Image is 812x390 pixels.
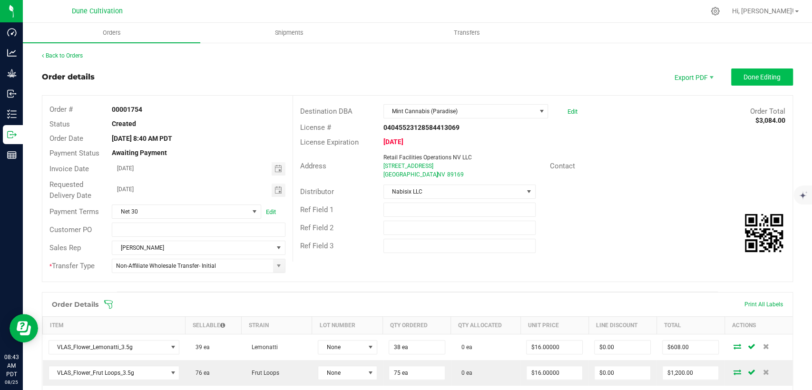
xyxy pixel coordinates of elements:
[378,23,556,43] a: Transfers
[709,7,721,16] div: Manage settings
[383,163,433,169] span: [STREET_ADDRESS]
[247,370,279,376] span: Frut Loops
[23,23,200,43] a: Orders
[744,369,759,375] span: Save Order Detail
[49,262,95,270] span: Transfer Type
[49,225,92,234] span: Customer PO
[7,109,17,119] inline-svg: Inventory
[42,52,83,59] a: Back to Orders
[383,154,472,161] span: Retail Facilities Operations NV LLC
[527,341,582,354] input: 0
[318,366,365,380] span: None
[49,341,167,354] span: VLAS_Flower_Lemonatti_3.5g
[300,162,326,170] span: Address
[191,370,210,376] span: 76 ea
[72,7,123,15] span: Dune Cultivation
[567,108,577,115] a: Edit
[457,370,472,376] span: 0 ea
[4,379,19,386] p: 08/25
[272,162,285,175] span: Toggle calendar
[745,214,783,252] qrcode: 00001754
[300,123,331,132] span: License #
[185,317,241,334] th: Sellable
[383,138,403,146] strong: [DATE]
[595,366,650,380] input: 0
[300,224,333,232] span: Ref Field 2
[49,165,89,173] span: Invoice Date
[300,187,334,196] span: Distributor
[750,107,785,116] span: Order Total
[7,28,17,37] inline-svg: Dashboard
[755,117,785,124] strong: $3,084.00
[49,366,167,380] span: VLAS_Flower_Frut Loops_3.5g
[383,317,451,334] th: Qty Ordered
[262,29,316,37] span: Shipments
[49,134,83,143] span: Order Date
[732,7,794,15] span: Hi, [PERSON_NAME]!
[300,205,333,214] span: Ref Field 1
[112,106,142,113] strong: 00001754
[300,138,359,146] span: License Expiration
[663,341,718,354] input: 0
[595,341,650,354] input: 0
[49,105,73,114] span: Order #
[383,124,460,131] strong: 04045523128584413069
[663,366,718,380] input: 0
[7,48,17,58] inline-svg: Analytics
[318,341,365,354] span: None
[436,171,437,178] span: ,
[383,171,438,178] span: [GEOGRAPHIC_DATA]
[441,29,493,37] span: Transfers
[457,344,472,351] span: 0 ea
[112,149,167,156] strong: Awaiting Payment
[665,68,722,86] li: Export PDF
[384,105,536,118] span: Mint Cannabis (Paradise)
[200,23,378,43] a: Shipments
[112,120,136,127] strong: Created
[520,317,588,334] th: Unit Price
[745,214,783,252] img: Scan me!
[247,344,278,351] span: Lemonatti
[437,171,445,178] span: NV
[7,150,17,160] inline-svg: Reports
[731,68,793,86] button: Done Editing
[7,130,17,139] inline-svg: Outbound
[527,366,582,380] input: 0
[451,317,521,334] th: Qty Allocated
[49,120,70,128] span: Status
[588,317,656,334] th: Line Discount
[7,89,17,98] inline-svg: Inbound
[300,107,352,116] span: Destination DBA
[49,180,91,200] span: Requested Delivery Date
[744,343,759,349] span: Save Order Detail
[49,366,180,380] span: NO DATA FOUND
[49,340,180,354] span: NO DATA FOUND
[384,185,523,198] span: Nabisix LLC
[112,241,273,254] span: [PERSON_NAME]
[43,317,186,334] th: Item
[4,353,19,379] p: 08:43 AM PDT
[266,208,276,215] a: Edit
[52,301,98,308] h1: Order Details
[447,171,464,178] span: 89169
[7,68,17,78] inline-svg: Grow
[10,314,38,342] iframe: Resource center
[300,242,333,250] span: Ref Field 3
[550,162,575,170] span: Contact
[42,71,95,83] div: Order details
[389,366,445,380] input: 0
[241,317,312,334] th: Strain
[389,341,445,354] input: 0
[112,135,172,142] strong: [DATE] 8:40 AM PDT
[90,29,134,37] span: Orders
[744,73,781,81] span: Done Editing
[759,369,773,375] span: Delete Order Detail
[724,317,792,334] th: Actions
[49,149,99,157] span: Payment Status
[759,343,773,349] span: Delete Order Detail
[49,207,99,216] span: Payment Terms
[112,205,249,218] span: Net 30
[191,344,210,351] span: 39 ea
[656,317,724,334] th: Total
